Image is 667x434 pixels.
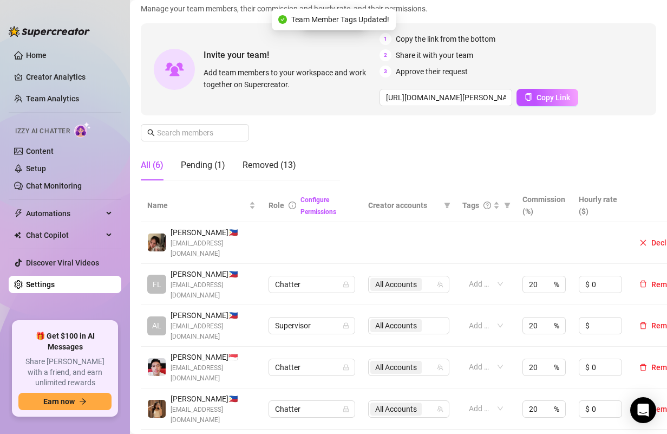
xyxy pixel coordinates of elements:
[396,49,473,61] span: Share it with your team
[43,397,75,406] span: Earn now
[380,33,391,45] span: 1
[368,199,440,211] span: Creator accounts
[396,33,495,45] span: Copy the link from the bottom
[396,66,468,77] span: Approve their request
[537,93,570,102] span: Copy Link
[343,364,349,371] span: lock
[370,403,422,416] span: All Accounts
[153,278,161,290] span: FL
[26,280,55,289] a: Settings
[243,159,296,172] div: Removed (13)
[275,401,349,417] span: Chatter
[18,357,112,388] span: Share [PERSON_NAME] with a friend, and earn unlimited rewards
[525,93,532,101] span: copy
[437,281,443,288] span: team
[380,49,391,61] span: 2
[26,68,113,86] a: Creator Analytics
[275,359,349,375] span: Chatter
[275,276,349,293] span: Chatter
[171,405,256,425] span: [EMAIL_ADDRESS][DOMAIN_NAME]
[483,202,491,209] span: question-circle
[171,268,256,280] span: [PERSON_NAME] 🇵🇭
[171,309,256,321] span: [PERSON_NAME] 🇵🇭
[18,393,112,410] button: Earn nowarrow-right
[171,321,256,342] span: [EMAIL_ADDRESS][DOMAIN_NAME]
[79,398,87,405] span: arrow-right
[278,15,287,24] span: check-circle
[74,122,91,138] img: AI Chatter
[639,280,647,288] span: delete
[572,189,629,222] th: Hourly rate ($)
[516,189,572,222] th: Commission (%)
[26,226,103,244] span: Chat Copilot
[26,182,82,190] a: Chat Monitoring
[370,361,422,374] span: All Accounts
[343,322,349,329] span: lock
[343,406,349,412] span: lock
[437,406,443,412] span: team
[630,397,656,423] div: Open Intercom Messenger
[516,89,578,106] button: Copy Link
[171,393,256,405] span: [PERSON_NAME] 🇵🇭
[171,238,256,259] span: [EMAIL_ADDRESS][DOMAIN_NAME]
[300,196,336,216] a: Configure Permissions
[148,358,166,376] img: John Mark Caminade
[147,199,247,211] span: Name
[442,197,453,213] span: filter
[141,3,656,15] span: Manage your team members, their commission and hourly rate, and their permissions.
[291,14,389,25] span: Team Member Tags Updated!
[152,320,161,332] span: AL
[275,318,349,334] span: Supervisor
[437,364,443,371] span: team
[26,164,46,173] a: Setup
[204,67,375,90] span: Add team members to your workspace and work together on Supercreator.
[26,258,99,267] a: Discover Viral Videos
[370,278,422,291] span: All Accounts
[141,189,262,222] th: Name
[204,48,380,62] span: Invite your team!
[148,400,166,418] img: Victoria Sleekrate
[171,226,256,238] span: [PERSON_NAME] 🇵🇭
[375,361,417,373] span: All Accounts
[148,234,166,251] img: Sophia Barroso
[9,26,90,37] img: logo-BBDzfeDw.svg
[14,209,23,218] span: thunderbolt
[375,278,417,290] span: All Accounts
[639,322,647,329] span: delete
[269,201,284,210] span: Role
[15,126,70,137] span: Izzy AI Chatter
[380,66,391,77] span: 3
[18,331,112,352] span: 🎁 Get $100 in AI Messages
[375,403,417,415] span: All Accounts
[171,280,256,301] span: [EMAIL_ADDRESS][DOMAIN_NAME]
[26,51,47,60] a: Home
[141,159,164,172] div: All (6)
[289,202,296,209] span: info-circle
[26,94,79,103] a: Team Analytics
[639,364,647,371] span: delete
[14,231,21,239] img: Chat Copilot
[26,147,54,156] a: Content
[462,199,479,211] span: Tags
[147,129,155,137] span: search
[181,159,225,172] div: Pending (1)
[502,197,513,213] span: filter
[26,205,103,222] span: Automations
[171,351,256,363] span: [PERSON_NAME] 🇸🇬
[171,363,256,384] span: [EMAIL_ADDRESS][DOMAIN_NAME]
[444,202,450,209] span: filter
[504,202,511,209] span: filter
[157,127,234,139] input: Search members
[639,239,647,247] span: close
[343,281,349,288] span: lock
